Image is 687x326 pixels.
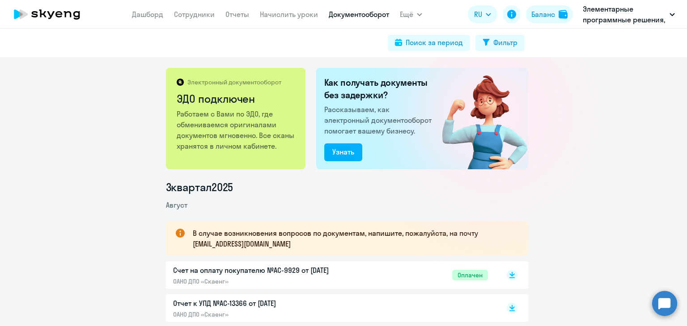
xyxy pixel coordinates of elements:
[173,298,361,309] p: Отчет к УПД №AC-13366 от [DATE]
[531,9,555,20] div: Баланс
[400,9,413,20] span: Ещё
[193,228,512,249] p: В случае возникновения вопросов по документам, напишите, пожалуйста, на почту [EMAIL_ADDRESS][DOM...
[329,10,389,19] a: Документооборот
[173,265,361,276] p: Счет на оплату покупателю №AC-9929 от [DATE]
[260,10,318,19] a: Начислить уроки
[173,277,361,285] p: ОАНО ДПО «Скаенг»
[468,5,497,23] button: RU
[132,10,163,19] a: Дашборд
[166,180,528,194] li: 3 квартал 2025
[324,76,435,101] h2: Как получать документы без задержки?
[526,5,573,23] button: Балансbalance
[173,265,488,285] a: Счет на оплату покупателю №AC-9929 от [DATE]ОАНО ДПО «Скаенг»Оплачен
[324,104,435,136] p: Рассказываем, как электронный документооборот помогает вашему бизнесу.
[174,10,215,19] a: Сотрудники
[177,92,296,106] h2: ЭДО подключен
[406,37,463,48] div: Поиск за период
[428,68,528,169] img: connected
[388,35,470,51] button: Поиск за период
[475,35,525,51] button: Фильтр
[583,4,666,25] p: Элементарные программные решения, ЭЛЕМЕНТАРНЫЕ ПРОГРАММНЫЕ РЕШЕНИЯ, ООО
[324,143,362,161] button: Узнать
[332,146,354,157] div: Узнать
[173,310,361,318] p: ОАНО ДПО «Скаенг»
[452,270,488,280] span: Оплачен
[173,298,488,318] a: Отчет к УПД №AC-13366 от [DATE]ОАНО ДПО «Скаенг»
[187,78,281,86] p: Электронный документооборот
[474,9,482,20] span: RU
[559,10,568,19] img: balance
[225,10,249,19] a: Отчеты
[493,37,517,48] div: Фильтр
[400,5,422,23] button: Ещё
[166,201,187,209] span: Август
[177,109,296,151] p: Работаем с Вами по ЭДО, где обмениваемся оригиналами документов мгновенно. Все сканы хранятся в л...
[578,4,679,25] button: Элементарные программные решения, ЭЛЕМЕНТАРНЫЕ ПРОГРАММНЫЕ РЕШЕНИЯ, ООО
